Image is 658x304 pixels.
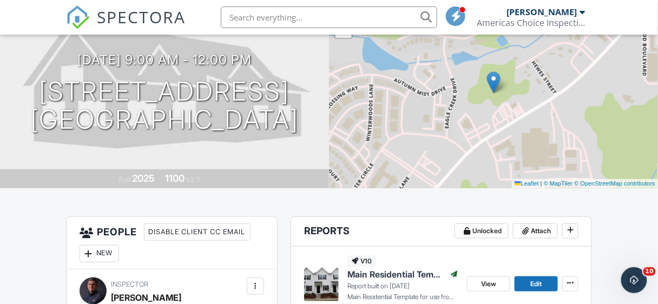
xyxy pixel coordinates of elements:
[487,71,501,94] img: Marker
[97,5,186,28] span: SPECTORA
[515,180,539,187] a: Leaflet
[621,267,647,293] iframe: Intercom live chat
[144,223,251,241] div: Disable Client CC Email
[77,52,252,67] h3: [DATE] 9:00 am - 12:00 pm
[30,77,299,135] h1: [STREET_ADDRESS] [GEOGRAPHIC_DATA]
[544,180,573,187] a: © MapTiler
[111,280,149,288] span: Inspector
[80,245,119,262] div: New
[66,15,186,37] a: SPECTORA
[221,6,437,28] input: Search everything...
[340,23,347,36] span: −
[643,267,656,276] span: 10
[575,180,655,187] a: © OpenStreetMap contributors
[541,180,542,187] span: |
[166,173,185,184] div: 1100
[506,6,577,17] div: [PERSON_NAME]
[477,17,585,28] div: Americas Choice Inspections - Triad
[187,175,202,183] span: sq. ft.
[67,217,277,269] h3: People
[66,5,90,29] img: The Best Home Inspection Software - Spectora
[133,173,155,184] div: 2025
[119,175,131,183] span: Built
